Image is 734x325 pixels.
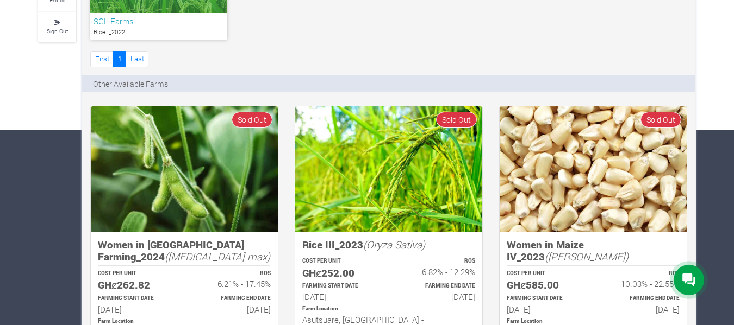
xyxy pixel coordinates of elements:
p: ROS [603,270,680,278]
h6: 6.21% - 17.45% [194,279,271,289]
p: Estimated Farming Start Date [302,282,379,290]
img: growforme image [295,106,482,232]
i: ([PERSON_NAME]) [545,250,629,263]
i: (Oryza Sativa) [363,238,425,251]
img: growforme image [500,106,687,232]
p: Estimated Farming Start Date [507,295,583,303]
small: Sign Out [47,27,68,35]
span: Sold Out [232,112,272,128]
h6: [DATE] [603,304,680,314]
h6: [DATE] [507,304,583,314]
p: ROS [194,270,271,278]
p: Location of Farm [302,305,475,313]
nav: Page Navigation [90,51,148,67]
p: ROS [399,257,475,265]
h6: [DATE] [302,292,379,302]
p: COST PER UNIT [507,270,583,278]
p: COST PER UNIT [98,270,175,278]
h5: Women in [GEOGRAPHIC_DATA] Farming_2024 [98,239,271,263]
a: Sign Out [38,12,76,42]
h6: [DATE] [194,304,271,314]
h5: GHȼ585.00 [507,279,583,291]
h5: GHȼ262.82 [98,279,175,291]
img: growforme image [91,106,278,232]
h5: Women in Maize IV_2023 [507,239,680,263]
h5: Rice III_2023 [302,239,475,251]
p: Estimated Farming End Date [603,295,680,303]
p: Estimated Farming End Date [399,282,475,290]
h6: SGL Farms [94,16,224,26]
h6: 10.03% - 22.55% [603,279,680,289]
h6: [DATE] [98,304,175,314]
a: First [90,51,114,67]
p: Rice I_2022 [94,28,224,37]
h6: [DATE] [399,292,475,302]
p: Estimated Farming Start Date [98,295,175,303]
p: Estimated Farming End Date [194,295,271,303]
a: 1 [113,51,126,67]
h6: 6.82% - 12.29% [399,267,475,277]
i: ([MEDICAL_DATA] max) [165,250,270,263]
span: Sold Out [436,112,477,128]
a: Last [126,51,148,67]
span: Sold Out [640,112,681,128]
p: COST PER UNIT [302,257,379,265]
p: Other Available Farms [93,78,168,90]
h5: GHȼ252.00 [302,267,379,279]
